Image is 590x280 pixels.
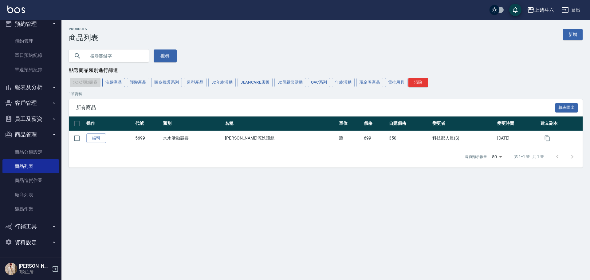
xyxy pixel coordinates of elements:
h5: [PERSON_NAME] [19,263,50,269]
a: 單日預約紀錄 [2,48,59,62]
p: 每頁顯示數量 [465,154,487,160]
a: 商品列表 [2,159,59,173]
td: [DATE] [496,131,539,146]
button: 年終活動 [332,78,355,87]
img: Person [5,263,17,275]
h2: Products [69,27,98,31]
button: 行銷工具 [2,219,59,235]
button: 電推用具 [385,78,408,87]
a: 報表匯出 [555,105,578,110]
img: Logo [7,6,25,13]
button: 商品管理 [2,127,59,143]
a: 編輯 [86,133,106,143]
th: 代號 [134,116,161,131]
button: 造型產品 [184,78,206,87]
td: [PERSON_NAME]涼洗護組 [223,131,337,146]
th: 類別 [161,116,223,131]
p: 高階主管 [19,269,50,275]
p: 1 筆資料 [69,91,583,97]
button: 護髮產品 [127,78,150,87]
a: 商品進貨作業 [2,173,59,187]
button: 洗髮產品 [102,78,125,87]
p: 第 1–1 筆 共 1 筆 [514,154,544,160]
td: 科技部人員(S) [431,131,495,146]
input: 搜尋關鍵字 [86,48,144,64]
td: 350 [387,131,431,146]
a: 預約管理 [2,34,59,48]
button: 上越斗六 [525,4,557,16]
div: 上越斗六 [534,6,554,14]
a: 盤點作業 [2,202,59,216]
th: 變更時間 [496,116,539,131]
button: 預約管理 [2,16,59,32]
a: 廠商列表 [2,188,59,202]
button: 搜尋 [154,49,177,62]
button: 現金卷產品 [356,78,383,87]
button: 報表及分析 [2,79,59,95]
th: 自購價格 [387,116,431,131]
button: 頭皮養護系列 [151,78,182,87]
a: 單週預約紀錄 [2,63,59,77]
span: 所有商品 [76,105,555,111]
td: 699 [362,131,387,146]
button: save [509,4,521,16]
button: 客戶管理 [2,95,59,111]
button: 清除 [408,78,428,87]
th: 名稱 [223,116,337,131]
button: JeanCare店販 [238,78,273,87]
a: 新增 [563,29,583,40]
th: 價格 [362,116,387,131]
button: 報表匯出 [555,103,578,112]
div: 點選商品類別進行篩選 [69,67,583,74]
a: 商品分類設定 [2,145,59,159]
button: 員工及薪資 [2,111,59,127]
th: 單位 [337,116,363,131]
button: OVC系列 [308,78,330,87]
h3: 商品列表 [69,34,98,42]
button: 資料設定 [2,235,59,250]
td: 瓶 [337,131,363,146]
td: 水水活動競賽 [161,131,223,146]
button: JC母親節活動 [274,78,306,87]
button: JC年終活動 [208,78,236,87]
th: 操作 [85,116,134,131]
div: 50 [490,148,504,165]
th: 建立副本 [539,116,583,131]
td: 5699 [134,131,161,146]
th: 變更者 [431,116,495,131]
button: 登出 [559,4,583,16]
